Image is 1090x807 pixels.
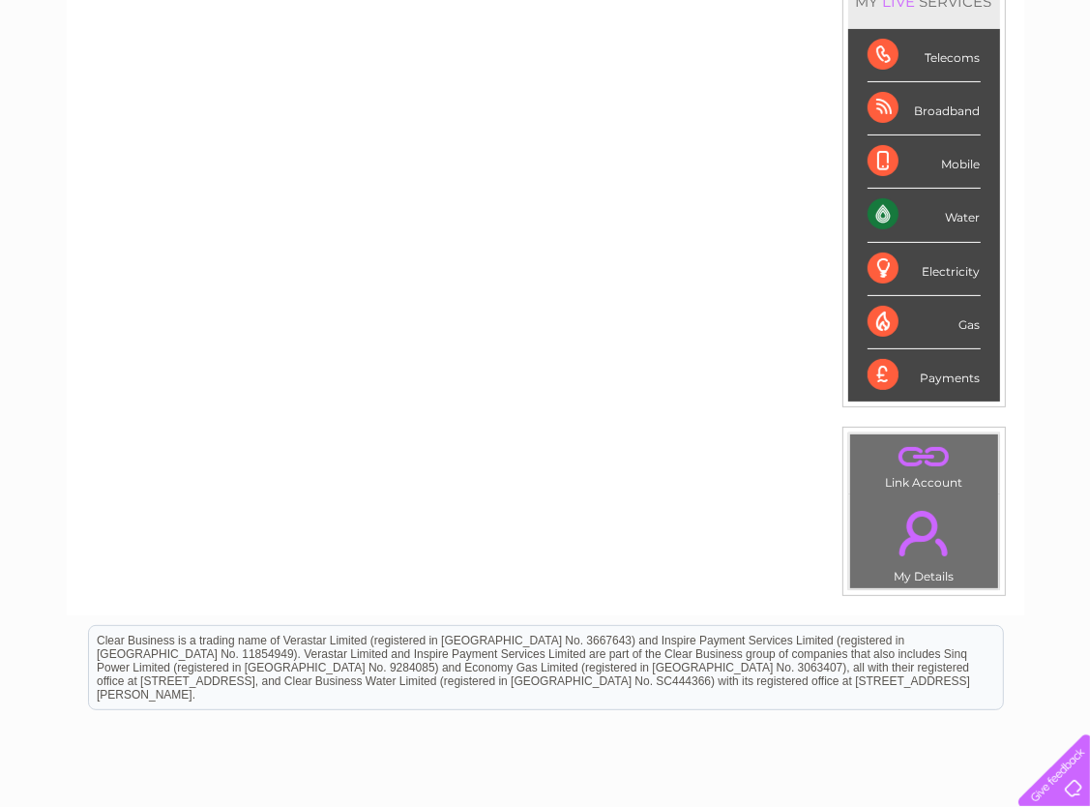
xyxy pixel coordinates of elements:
[868,189,981,242] div: Water
[1026,82,1072,97] a: Log out
[961,82,1009,97] a: Contact
[855,499,993,567] a: .
[38,50,136,109] img: logo.png
[89,11,1003,94] div: Clear Business is a trading name of Verastar Limited (registered in [GEOGRAPHIC_DATA] No. 3667643...
[868,135,981,189] div: Mobile
[798,82,840,97] a: Energy
[868,296,981,349] div: Gas
[868,349,981,402] div: Payments
[852,82,910,97] a: Telecoms
[849,494,999,589] td: My Details
[725,10,859,34] a: 0333 014 3131
[868,29,981,82] div: Telecoms
[849,433,999,494] td: Link Account
[855,439,993,473] a: .
[750,82,786,97] a: Water
[868,243,981,296] div: Electricity
[868,82,981,135] div: Broadband
[922,82,950,97] a: Blog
